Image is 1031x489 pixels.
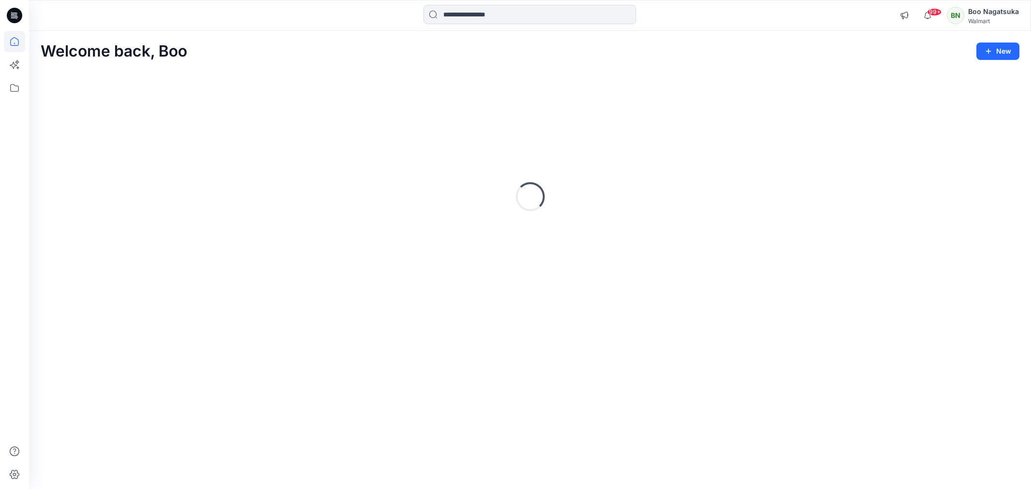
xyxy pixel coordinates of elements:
[976,43,1019,60] button: New
[927,8,942,16] span: 99+
[968,17,1019,25] div: Walmart
[947,7,964,24] div: BN
[41,43,187,60] h2: Welcome back, Boo
[968,6,1019,17] div: Boo Nagatsuka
